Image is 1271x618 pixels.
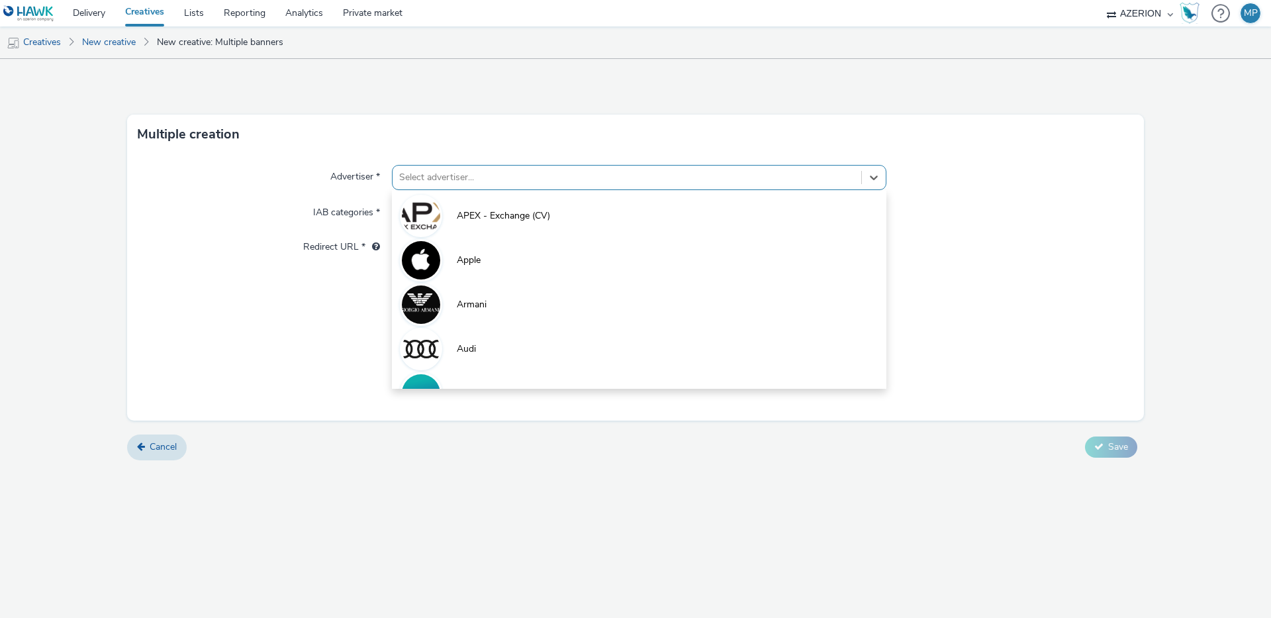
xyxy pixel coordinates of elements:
span: Azerion - DEMO [457,387,525,400]
span: Audi [457,342,476,356]
img: mobile [7,36,20,50]
span: Armani [457,298,487,311]
img: Apple [402,241,440,280]
div: MP [1244,3,1258,23]
button: Save [1085,437,1137,458]
label: Redirect URL * [298,235,385,254]
h3: Multiple creation [137,125,240,144]
a: Cancel [127,435,187,460]
span: APEX - Exchange (CV) [457,209,550,223]
a: New creative [75,26,142,58]
span: Save [1108,440,1128,453]
a: New creative: Multiple banners [150,26,290,58]
img: Armani [402,285,440,324]
span: Cancel [150,440,177,453]
a: Hawk Academy [1180,3,1205,24]
div: URL will be used as a validation URL with some SSPs and it will be the redirection URL of your cr... [365,240,380,254]
span: Apple [457,254,481,267]
img: undefined Logo [3,5,54,22]
img: Audi [402,330,440,368]
label: IAB categories * [308,201,385,219]
label: Advertiser * [325,165,385,183]
img: Azerion - DEMO [402,374,440,413]
img: APEX - Exchange (CV) [402,197,440,235]
img: Hawk Academy [1180,3,1200,24]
